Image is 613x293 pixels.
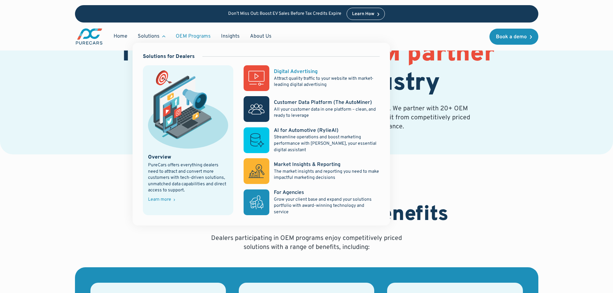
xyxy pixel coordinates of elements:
a: Market Insights & ReportingThe market insights and reporting you need to make impactful marketing... [244,158,379,184]
div: Market Insights & Reporting [274,161,340,168]
div: Book a demo [496,34,527,40]
p: The market insights and reporting you need to make impactful marketing decisions [274,169,379,181]
p: Attract quality traffic to your website with market-leading digital advertising [274,76,379,88]
div: Overview [148,154,171,161]
a: Digital AdvertisingAttract quality traffic to your website with market-leading digital advertising [244,65,379,91]
div: AI for Automotive (RylieAI) [274,127,339,134]
img: marketing illustration showing social media channels and campaigns [148,70,228,148]
a: For AgenciesGrow your client base and expand your solutions portfolio with award-winning technolo... [244,189,379,215]
a: Book a demo [489,29,538,45]
a: OEM Programs [171,30,216,42]
a: main [75,28,103,45]
div: Digital Advertising [274,68,318,75]
a: AI for Automotive (RylieAI)Streamline operations and boost marketing performance with [PERSON_NAM... [244,127,379,153]
img: purecars logo [75,28,103,45]
h1: The most extensive in the industry [75,40,538,98]
nav: Solutions [133,43,390,226]
a: Home [108,30,133,42]
div: Customer Data Platform (The AutoMiner) [274,99,372,106]
div: Solutions for Dealers [143,53,195,60]
a: Customer Data Platform (The AutoMiner)All your customer data in one platform – clean, and ready t... [244,96,379,122]
a: Insights [216,30,245,42]
p: Dealers participating in OEM programs enjoy competitively priced solutions with a range of benefi... [209,234,404,252]
p: All your customer data in one platform – clean, and ready to leverage [274,106,379,119]
a: Learn How [347,8,385,20]
div: Solutions [138,33,160,40]
div: Solutions [133,30,171,42]
div: Learn more [148,197,171,202]
div: PureCars offers everything dealers need to attract and convert more customers with tech-driven so... [148,162,228,194]
p: Don’t Miss Out: Boost EV Sales Before Tax Credits Expire [228,11,341,17]
p: Grow your client base and expand your solutions portfolio with award-winning technology and service [274,197,379,215]
a: marketing illustration showing social media channels and campaignsOverviewPureCars offers everyth... [143,65,234,215]
div: For Agencies [274,189,304,196]
h2: Participation has its benefits [164,203,449,227]
p: Streamline operations and boost marketing performance with [PERSON_NAME], your essential digital ... [274,134,379,153]
div: Learn How [352,12,374,16]
a: About Us [245,30,277,42]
